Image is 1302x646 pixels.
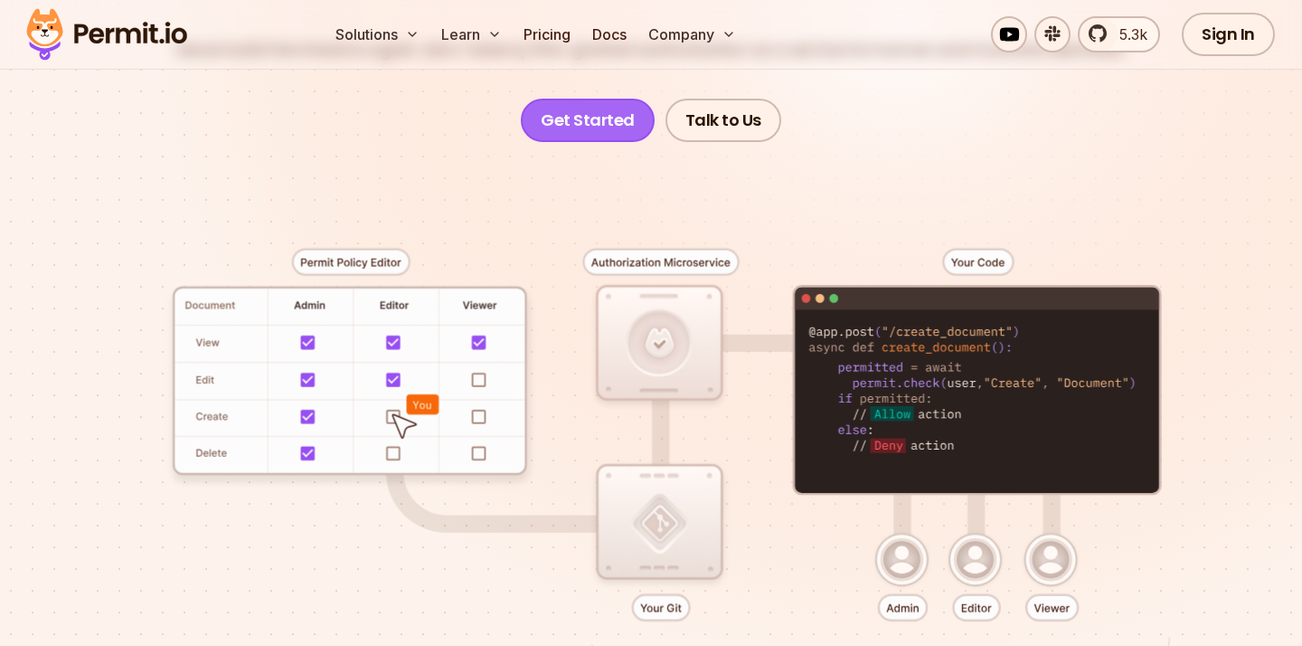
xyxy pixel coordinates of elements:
[641,16,743,52] button: Company
[521,99,655,142] a: Get Started
[328,16,427,52] button: Solutions
[516,16,578,52] a: Pricing
[1078,16,1160,52] a: 5.3k
[18,4,195,65] img: Permit logo
[1182,13,1275,56] a: Sign In
[585,16,634,52] a: Docs
[665,99,781,142] a: Talk to Us
[1109,24,1147,45] span: 5.3k
[434,16,509,52] button: Learn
